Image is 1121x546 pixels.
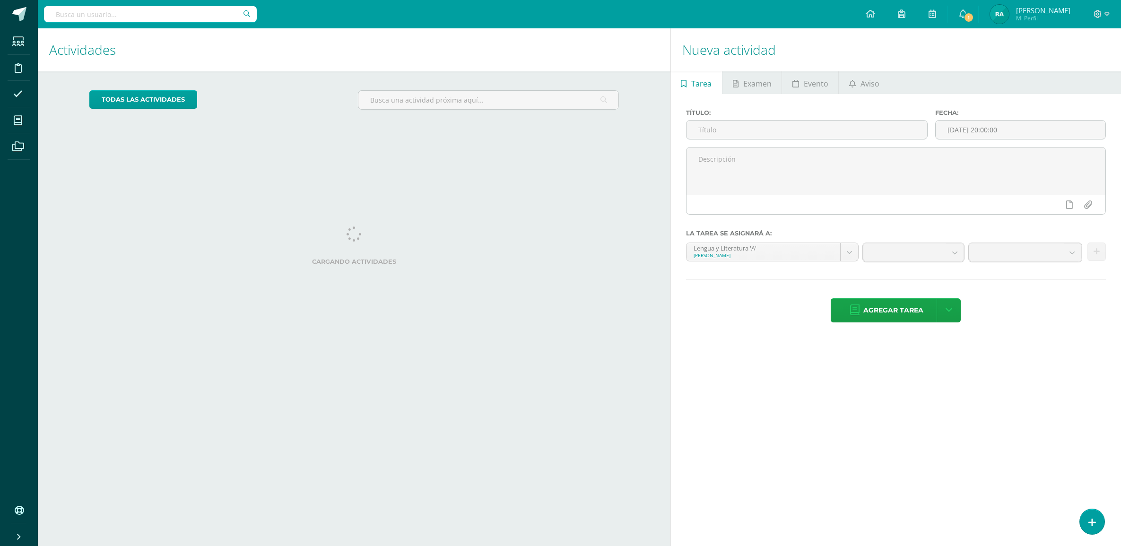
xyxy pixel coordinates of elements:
div: Lengua y Literatura 'A' [694,243,833,252]
label: Fecha: [935,109,1106,116]
a: Lengua y Literatura 'A'[PERSON_NAME] [687,243,858,261]
span: Agregar tarea [863,299,923,322]
span: [PERSON_NAME] [1016,6,1070,15]
input: Busca una actividad próxima aquí... [358,91,618,109]
span: Aviso [860,72,879,95]
h1: Nueva actividad [682,28,1110,71]
input: Busca un usuario... [44,6,257,22]
a: Aviso [839,71,889,94]
span: Mi Perfil [1016,14,1070,22]
span: Evento [804,72,828,95]
a: Evento [782,71,838,94]
label: Título: [686,109,928,116]
span: Examen [743,72,772,95]
label: La tarea se asignará a: [686,230,1106,237]
h1: Actividades [49,28,659,71]
label: Cargando actividades [89,258,619,265]
a: Examen [722,71,782,94]
img: 42a794515383cd36c1593cd70a18a66d.png [990,5,1009,24]
a: Tarea [671,71,722,94]
a: todas las Actividades [89,90,197,109]
span: 1 [963,12,973,23]
div: [PERSON_NAME] [694,252,833,259]
input: Título [687,121,927,139]
input: Fecha de entrega [936,121,1105,139]
span: Tarea [691,72,712,95]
